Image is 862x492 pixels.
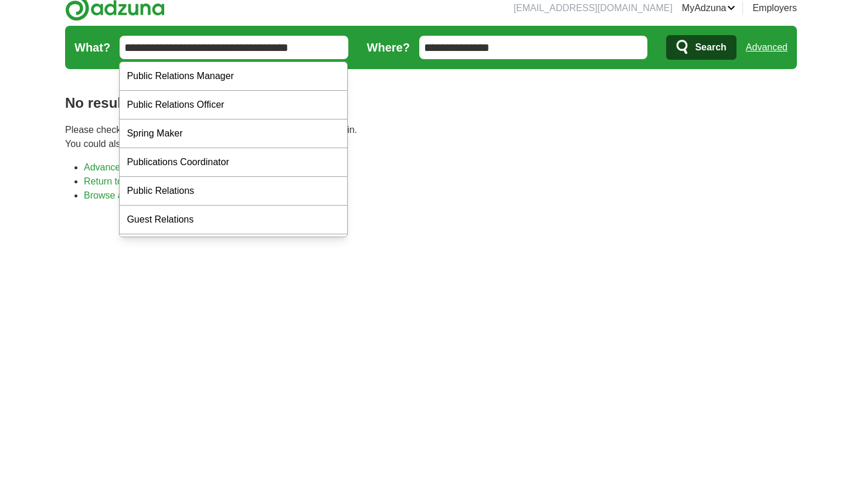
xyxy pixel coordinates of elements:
[84,162,157,172] a: Advanced search
[367,39,410,56] label: Where?
[746,36,788,59] a: Advanced
[84,190,320,200] a: Browse all live results across the [GEOGRAPHIC_DATA]
[65,123,797,151] p: Please check your spelling or enter another search term and try again. You could also try one of ...
[682,1,736,15] a: MyAdzuna
[666,35,736,60] button: Search
[74,39,110,56] label: What?
[84,176,252,186] a: Return to the home page and start again
[695,36,726,59] span: Search
[514,1,673,15] li: [EMAIL_ADDRESS][DOMAIN_NAME]
[120,234,347,263] div: Investor Relations
[65,93,797,114] h1: No results found
[752,1,797,15] a: Employers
